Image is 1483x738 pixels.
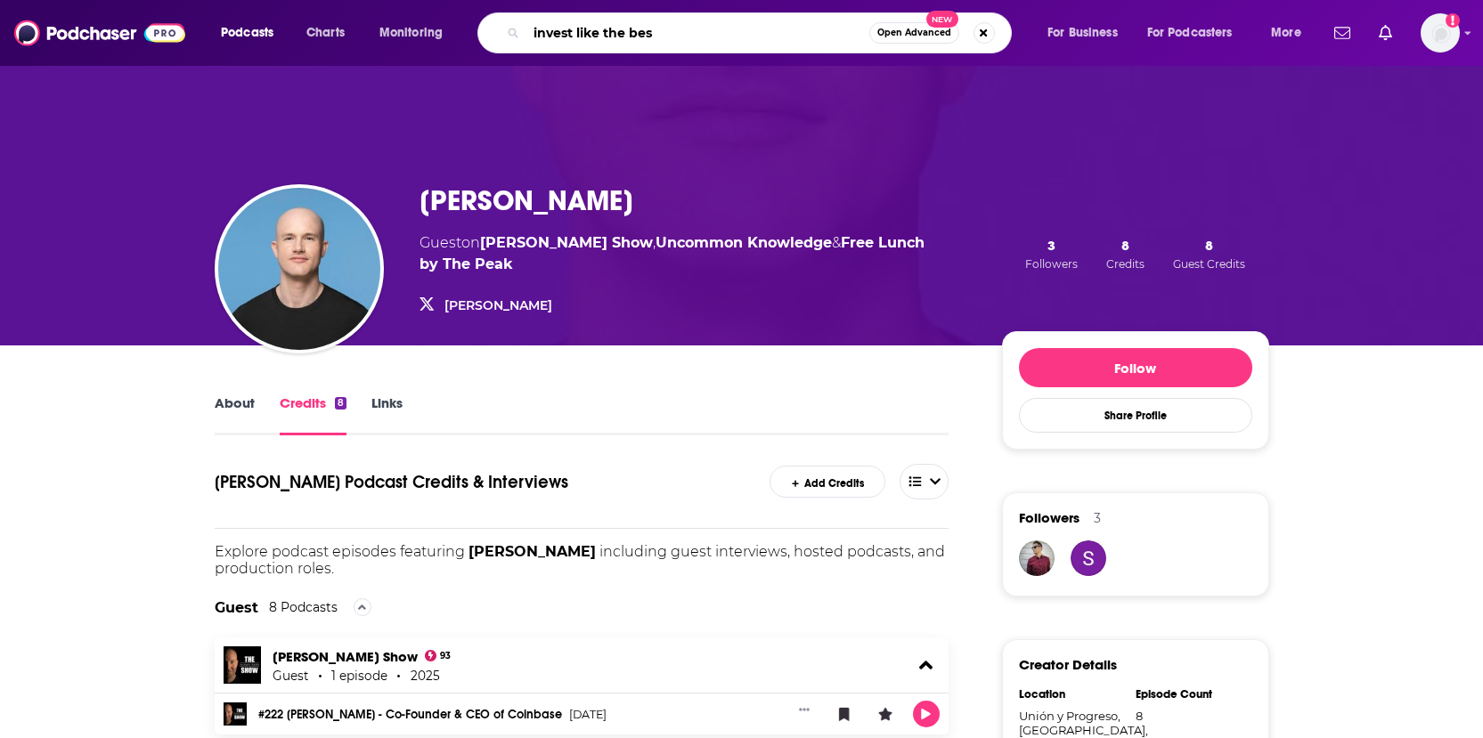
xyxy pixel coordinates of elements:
button: Show More Button [792,701,817,718]
div: Guest 1 episode 2025 [273,669,440,683]
img: #222 Brian Armstrong - Co-Founder & CEO of Coinbase [224,702,247,726]
span: For Business [1047,20,1118,45]
span: Followers [1019,509,1080,526]
h3: [PERSON_NAME] [420,183,633,218]
span: Charts [306,20,345,45]
button: Bookmark Episode [831,701,858,727]
a: #222 [PERSON_NAME] - Co-Founder & CEO of Coinbase [258,709,562,721]
a: About [215,394,255,435]
h2: Guest [215,599,258,616]
span: New [926,11,958,28]
span: Credits [1106,257,1145,271]
button: Play [913,701,940,727]
span: Logged in as bjonesvested [1421,13,1460,53]
button: 8Credits [1101,236,1150,272]
div: Episode Count [1136,687,1241,702]
span: Open Advanced [877,28,951,37]
a: Links [371,394,403,435]
span: Guest [420,234,461,251]
span: 8 [1121,237,1129,254]
button: open menu [900,464,949,499]
button: Show profile menu [1421,13,1460,53]
button: 3Followers [1020,236,1083,272]
span: & [832,234,841,251]
img: Brian Armstrong [218,188,380,350]
button: open menu [1136,19,1259,47]
div: Search podcasts, credits, & more... [494,12,1029,53]
h1: Brian Armstrong's Podcast Credits & Interviews [215,464,736,499]
p: Explore podcast episodes featuring including guest interviews, hosted podcasts, and production ro... [215,543,949,577]
span: Followers [1025,257,1078,271]
span: Guest Credits [1173,257,1245,271]
button: 8Guest Credits [1168,236,1251,272]
button: Leave a Rating [872,701,899,727]
img: shassan [1071,540,1106,576]
h3: Creator Details [1019,656,1117,673]
span: 93 [440,653,451,660]
span: Monitoring [379,20,443,45]
svg: Add a profile image [1446,13,1460,28]
button: open menu [208,19,297,47]
a: Shawn Ryan Show [480,234,653,251]
a: 93 [425,650,452,661]
span: , [653,234,656,251]
button: open menu [367,19,466,47]
a: Add Credits [770,466,884,497]
div: 8 Podcasts [269,599,338,615]
img: TheCryptoPress [1019,540,1055,576]
span: For Podcasters [1147,20,1233,45]
img: Podchaser - Follow, Share and Rate Podcasts [14,16,185,50]
img: Shawn Ryan Show [224,646,261,684]
button: Follow [1019,348,1252,387]
button: Share Profile [1019,398,1252,433]
div: 3 [1094,510,1101,526]
span: 3 [1047,237,1055,254]
span: on [461,234,653,251]
img: User Profile [1421,13,1460,53]
div: 8 [335,397,346,410]
div: The Guest is an outside party who makes an on-air appearance on an episode, often as a participan... [215,577,949,637]
button: open menu [1035,19,1140,47]
a: Credits8 [280,394,346,435]
a: Charts [295,19,355,47]
a: Show notifications dropdown [1327,18,1357,48]
div: Location [1019,687,1124,702]
a: [PERSON_NAME] [444,297,552,313]
button: open menu [1259,19,1324,47]
span: Podcasts [221,20,273,45]
span: More [1271,20,1301,45]
span: 8 [1205,237,1213,254]
input: Search podcasts, credits, & more... [526,19,869,47]
a: Shawn Ryan Show [273,648,418,665]
a: Uncommon Knowledge [656,234,832,251]
div: 8 [1136,709,1241,723]
span: [DATE] [569,709,607,721]
a: Show notifications dropdown [1372,18,1399,48]
button: Open AdvancedNew [869,22,959,44]
span: [PERSON_NAME] [469,543,596,560]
